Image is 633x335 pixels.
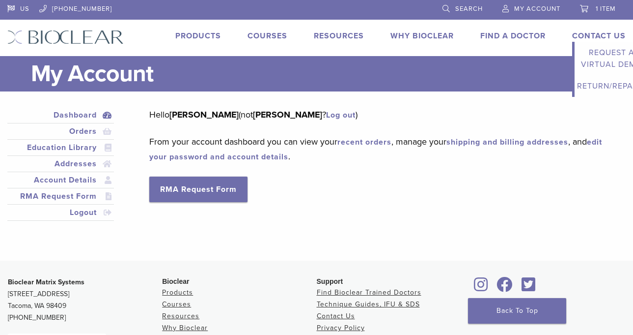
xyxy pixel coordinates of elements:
[31,56,626,91] h1: My Account
[494,283,516,293] a: Bioclear
[326,110,356,120] a: Log out
[455,5,483,13] span: Search
[8,276,162,324] p: [STREET_ADDRESS] Tacoma, WA 98409 [PHONE_NUMBER]
[446,137,568,147] a: shipping and billing addresses
[9,158,112,170] a: Addresses
[317,324,365,332] a: Privacy Policy
[162,288,193,297] a: Products
[7,107,114,233] nav: Account pages
[248,31,287,41] a: Courses
[337,137,391,147] a: recent orders
[162,277,189,285] span: Bioclear
[169,109,239,120] strong: [PERSON_NAME]
[9,109,112,121] a: Dashboard
[7,30,124,44] img: Bioclear
[317,300,420,308] a: Technique Guides, IFU & SDS
[253,109,322,120] strong: [PERSON_NAME]
[149,107,611,122] p: Hello (not ? )
[9,142,112,153] a: Education Library
[149,177,248,202] a: RMA Request Form
[518,283,539,293] a: Bioclear
[314,31,364,41] a: Resources
[9,174,112,186] a: Account Details
[8,278,84,286] strong: Bioclear Matrix Systems
[480,31,546,41] a: Find A Doctor
[468,298,566,324] a: Back To Top
[162,324,208,332] a: Why Bioclear
[317,277,343,285] span: Support
[471,283,492,293] a: Bioclear
[514,5,560,13] span: My Account
[317,288,421,297] a: Find Bioclear Trained Doctors
[162,312,199,320] a: Resources
[9,190,112,202] a: RMA Request Form
[596,5,616,13] span: 1 item
[572,31,626,41] a: Contact Us
[9,207,112,218] a: Logout
[9,125,112,137] a: Orders
[317,312,355,320] a: Contact Us
[390,31,454,41] a: Why Bioclear
[149,134,611,164] p: From your account dashboard you can view your , manage your , and .
[175,31,221,41] a: Products
[162,300,191,308] a: Courses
